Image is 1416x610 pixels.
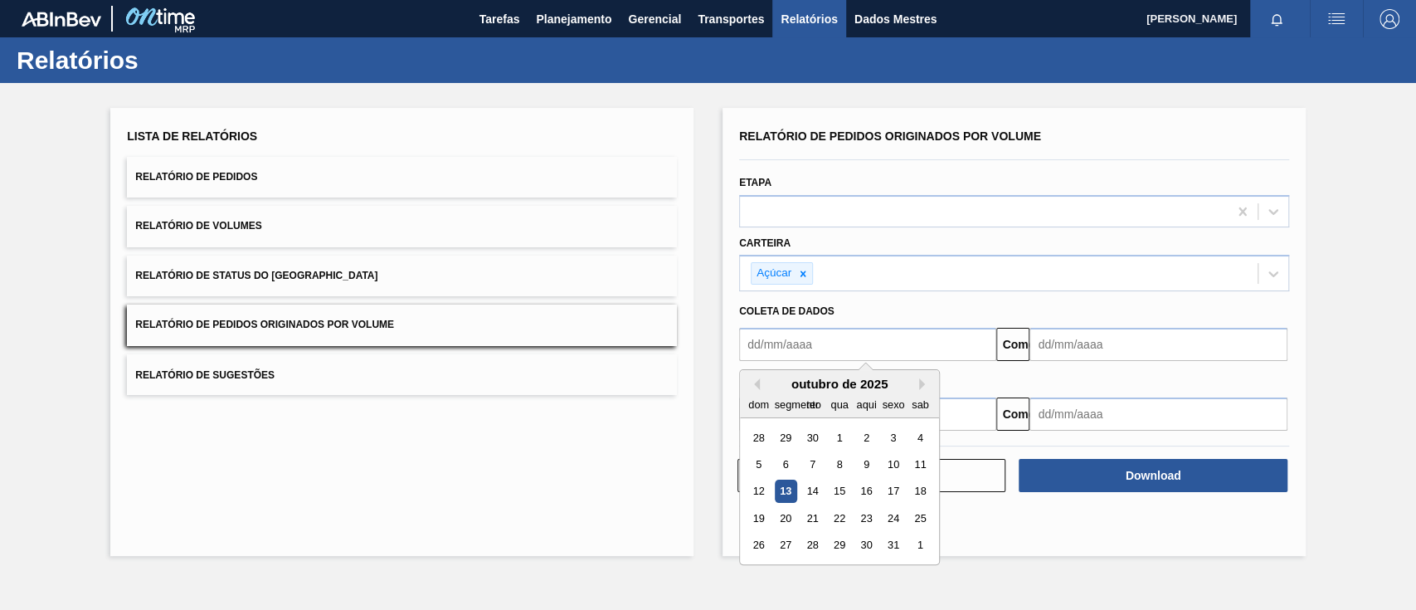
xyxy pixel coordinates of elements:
[753,512,765,525] font: 19
[536,12,611,26] font: Planejamento
[888,512,899,525] font: 24
[806,432,818,444] font: 30
[127,256,677,296] button: Relatório de Status do [GEOGRAPHIC_DATA]
[747,481,770,503] div: Escolha domingo, 12 de outubro de 2025
[780,512,791,525] font: 20
[806,539,818,552] font: 28
[135,320,394,331] font: Relatório de Pedidos Originados por Volume
[856,398,876,411] font: aqui
[996,398,1029,431] button: Comeu
[748,378,760,390] button: Mês anterior
[17,46,139,74] font: Relatórios
[780,486,791,498] font: 13
[855,481,878,503] div: Escolha quinta-feira, 16 de outubro de 2025
[737,459,1005,492] button: Limpar
[919,378,931,390] button: Próximo mês
[775,507,797,529] div: Escolha segunda-feira, 20 de outubro de 2025
[698,12,764,26] font: Transportes
[888,539,899,552] font: 31
[745,424,933,559] div: mês 2025-10
[836,432,842,444] font: 1
[836,458,842,471] font: 8
[135,270,377,281] font: Relatório de Status do [GEOGRAPHIC_DATA]
[834,539,845,552] font: 29
[828,453,850,476] div: Escolha quarta-feira, 8 de outubro de 2025
[135,221,261,232] font: Relatório de Volumes
[753,486,765,498] font: 12
[781,12,837,26] font: Relatórios
[882,398,904,411] font: sexo
[882,427,904,449] div: Escolha sexta-feira, 3 de outubro de 2025
[135,171,257,183] font: Relatório de Pedidos
[834,512,845,525] font: 22
[860,486,872,498] font: 16
[882,507,904,529] div: Escolha sexta-feira, 24 de outubro de 2025
[127,354,677,395] button: Relatório de Sugestões
[909,453,932,476] div: Escolha sábado, 11 de outubro de 2025
[806,512,818,525] font: 21
[801,534,824,557] div: Escolha terça-feira, 28 de outubro de 2025
[828,427,850,449] div: Escolha quarta-feira, 1 de outubro de 2025
[914,512,926,525] font: 25
[917,432,923,444] font: 4
[801,507,824,529] div: Escolha terça-feira, 21 de outubro de 2025
[753,432,765,444] font: 28
[775,534,797,557] div: Escolha segunda-feira, 27 de outubro de 2025
[828,507,850,529] div: Escolha quarta-feira, 22 de outubro de 2025
[890,432,896,444] font: 3
[801,481,824,503] div: Escolha terça-feira, 14 de outubro de 2025
[1002,407,1041,421] font: Comeu
[775,398,821,411] font: segmento
[22,12,101,27] img: TNhmsLtSVTkK8tSr43FrP2fwEKptu5GPRR3wAAAABJRU5ErkJggg==
[855,427,878,449] div: Escolha quinta-feira, 2 de outubro de 2025
[810,458,815,471] font: 7
[882,481,904,503] div: Escolha sexta-feira, 17 de outubro de 2025
[801,427,824,449] div: Escolha terça-feira, 30 de setembro de 2025
[888,486,899,498] font: 17
[909,481,932,503] div: Escolha sábado, 18 de outubro de 2025
[912,398,929,411] font: sab
[834,486,845,498] font: 15
[864,432,869,444] font: 2
[909,534,932,557] div: Escolha sábado, 1 de novembro de 2025
[1326,9,1346,29] img: ações do usuário
[914,486,926,498] font: 18
[739,237,791,249] font: Carteira
[756,458,762,471] font: 5
[479,12,520,26] font: Tarefas
[1380,9,1399,29] img: Sair
[855,507,878,529] div: Escolha quinta-feira, 23 de outubro de 2025
[780,539,791,552] font: 27
[739,177,771,188] font: Etapa
[628,12,681,26] font: Gerencial
[780,432,791,444] font: 29
[739,328,996,361] input: dd/mm/aaaa
[127,129,257,143] font: Lista de Relatórios
[747,427,770,449] div: Escolha domingo, 28 de setembro de 2025
[757,266,791,279] font: Açúcar
[828,481,850,503] div: Escolha quarta-feira, 15 de outubro de 2025
[855,453,878,476] div: Escolha quinta-feira, 9 de outubro de 2025
[127,157,677,198] button: Relatório de Pedidos
[747,507,770,529] div: Escolha domingo, 19 de outubro de 2025
[1126,469,1181,482] font: Download
[127,305,677,345] button: Relatório de Pedidos Originados por Volume
[1019,459,1287,492] button: Download
[1029,328,1287,361] input: dd/mm/aaaa
[739,129,1041,143] font: Relatório de Pedidos Originados por Volume
[888,458,899,471] font: 10
[855,534,878,557] div: Escolha quinta-feira, 30 de outubro de 2025
[882,534,904,557] div: Escolha sexta-feira, 31 de outubro de 2025
[830,398,848,411] font: qua
[747,534,770,557] div: Escolha domingo, 26 de outubro de 2025
[917,539,923,552] font: 1
[882,453,904,476] div: Escolha sexta-feira, 10 de outubro de 2025
[1002,338,1041,351] font: Comeu
[748,398,769,411] font: dom
[828,534,850,557] div: Escolha quarta-feira, 29 de outubro de 2025
[914,458,926,471] font: 11
[909,507,932,529] div: Escolha sábado, 25 de outubro de 2025
[860,539,872,552] font: 30
[1146,12,1237,25] font: [PERSON_NAME]
[854,12,937,26] font: Dados Mestres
